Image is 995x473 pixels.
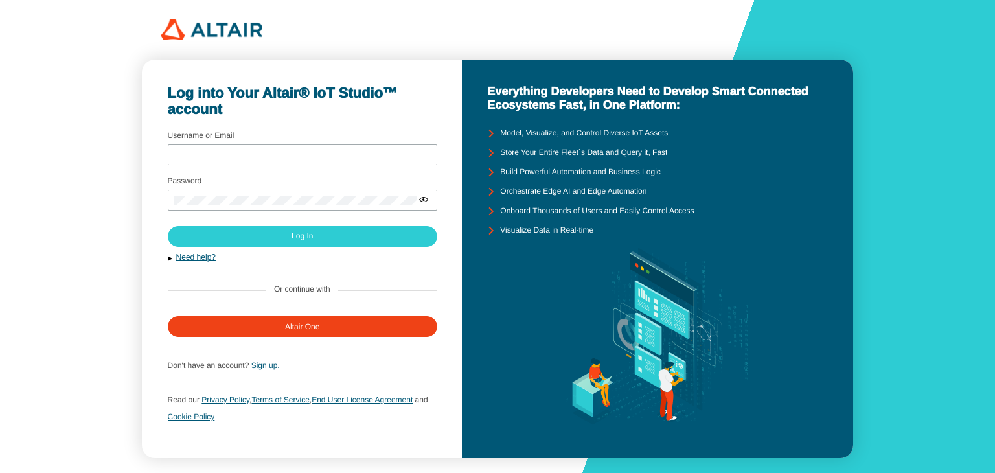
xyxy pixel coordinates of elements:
label: Or continue with [274,285,330,294]
button: Need help? [168,252,437,263]
unity-typography: Visualize Data in Real-time [500,226,593,235]
a: End User License Agreement [312,395,413,404]
span: Read our [168,395,200,404]
img: 320px-Altair_logo.png [161,19,262,40]
label: Password [168,176,202,185]
unity-typography: Orchestrate Edge AI and Edge Automation [500,187,646,196]
span: and [415,395,428,404]
p: , , [168,391,437,425]
a: Need help? [176,253,216,262]
unity-typography: Onboard Thousands of Users and Easily Control Access [500,207,694,216]
unity-typography: Model, Visualize, and Control Diverse IoT Assets [500,129,668,138]
a: Privacy Policy [201,395,249,404]
unity-typography: Store Your Entire Fleet`s Data and Query it, Fast [500,148,667,157]
unity-typography: Everything Developers Need to Develop Smart Connected Ecosystems Fast, in One Platform: [487,85,827,111]
a: Terms of Service [251,395,309,404]
unity-typography: Log into Your Altair® IoT Studio™ account [168,85,437,118]
span: Don't have an account? [168,361,249,370]
a: Sign up. [251,361,280,370]
img: background.svg [547,240,768,433]
a: Cookie Policy [168,412,215,421]
label: Username or Email [168,131,234,140]
unity-typography: Build Powerful Automation and Business Logic [500,168,660,177]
